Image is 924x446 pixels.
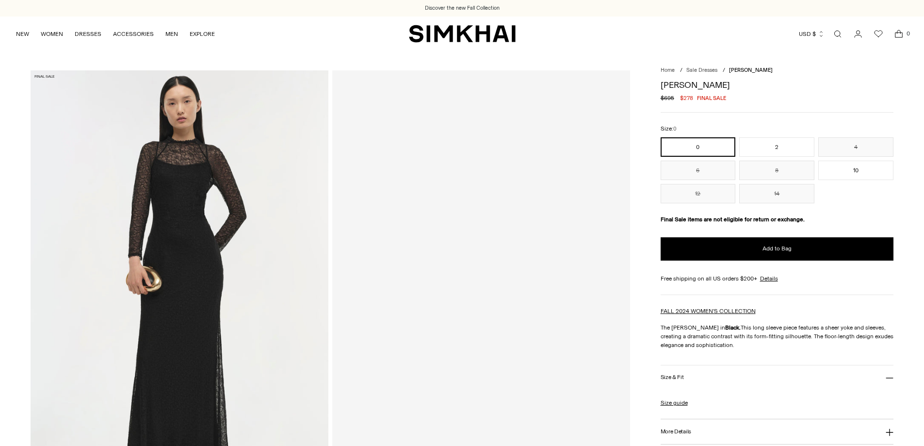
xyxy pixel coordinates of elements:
[661,419,894,444] button: More Details
[680,94,693,102] span: $278
[190,23,215,45] a: EXPLORE
[661,161,736,180] button: 6
[680,66,682,75] div: /
[661,365,894,390] button: Size & Fit
[661,429,691,435] h3: More Details
[828,24,847,44] a: Open search modal
[661,67,675,73] a: Home
[729,67,773,73] span: [PERSON_NAME]
[661,81,894,89] h1: [PERSON_NAME]
[869,24,888,44] a: Wishlist
[661,137,736,157] button: 0
[818,137,893,157] button: 4
[661,398,688,407] a: Size guide
[75,23,101,45] a: DRESSES
[113,23,154,45] a: ACCESSORIES
[41,23,63,45] a: WOMEN
[661,216,805,223] strong: Final Sale items are not eligible for return or exchange.
[904,29,912,38] span: 0
[725,324,741,331] strong: Black.
[16,23,29,45] a: NEW
[661,124,677,133] label: Size:
[686,67,717,73] a: Sale Dresses
[661,184,736,203] button: 12
[661,374,684,380] h3: Size & Fit
[739,184,814,203] button: 14
[661,94,674,102] s: $695
[661,66,894,75] nav: breadcrumbs
[739,161,814,180] button: 8
[889,24,908,44] a: Open cart modal
[661,274,894,283] div: Free shipping on all US orders $200+
[661,237,894,261] button: Add to Bag
[799,23,825,45] button: USD $
[760,274,778,283] a: Details
[848,24,868,44] a: Go to the account page
[739,137,814,157] button: 2
[661,323,894,349] p: The [PERSON_NAME] in This long sleeve piece features a sheer yoke and sleeves, creating a dramati...
[661,308,756,314] a: FALL 2024 WOMEN'S COLLECTION
[409,24,516,43] a: SIMKHAI
[818,161,893,180] button: 10
[165,23,178,45] a: MEN
[425,4,500,12] a: Discover the new Fall Collection
[673,126,677,132] span: 0
[762,245,792,253] span: Add to Bag
[723,66,725,75] div: /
